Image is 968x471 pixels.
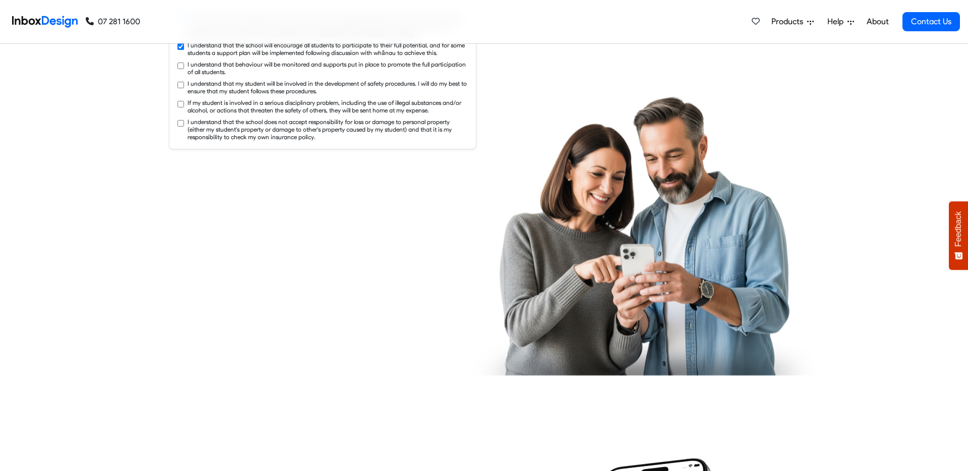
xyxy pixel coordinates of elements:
a: About [864,12,891,32]
label: I understand that the school will encourage all students to participate to their full potential, ... [188,41,468,56]
label: If my student is involved in a serious disciplinary problem, including the use of illegal substan... [188,99,468,114]
span: Feedback [954,211,963,247]
label: I understand that behaviour will be monitored and supports put in place to promote the full parti... [188,61,468,76]
a: Contact Us [902,12,960,31]
a: 07 281 1600 [86,16,140,28]
label: I understand that my student will be involved in the development of safety procedures. I will do ... [188,80,468,95]
img: parents_using_phone.png [472,96,818,375]
a: Products [767,12,818,32]
button: Feedback - Show survey [949,201,968,270]
span: Products [771,16,807,28]
label: I understand that the school does not accept responsibility for loss or damage to personal proper... [188,118,468,141]
a: Help [823,12,858,32]
span: Help [827,16,848,28]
